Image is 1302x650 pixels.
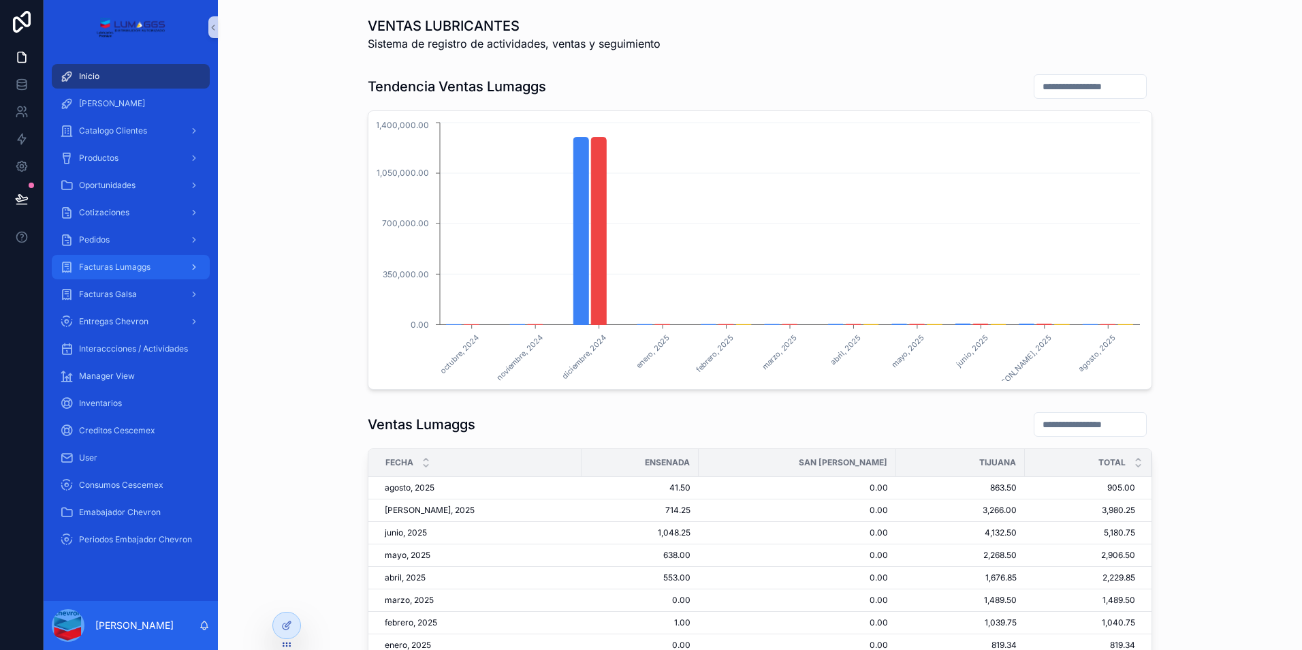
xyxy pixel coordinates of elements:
[79,289,137,300] span: Facturas Galsa
[699,567,897,589] td: 0.00
[79,153,118,164] span: Productos
[52,64,210,89] a: Inicio
[438,332,481,375] text: octubre, 2024
[52,309,210,334] a: Entregas Chevron
[382,218,429,228] tspan: 700,000.00
[79,71,99,82] span: Inicio
[52,418,210,443] a: Creditos Cescemex
[79,398,122,409] span: Inventarios
[368,16,661,35] h1: VENTAS LUBRICANTES
[953,332,990,369] text: junio, 2025
[699,612,897,634] td: 0.00
[52,446,210,470] a: User
[582,612,698,634] td: 1.00
[582,567,698,589] td: 553.00
[829,332,863,367] text: abril, 2025
[52,255,210,279] a: Facturas Lumaggs
[1025,477,1152,499] td: 905.00
[79,234,110,245] span: Pedidos
[96,16,165,38] img: App logo
[634,332,671,370] text: enero, 2025
[1098,457,1126,468] span: TOTAL
[699,589,897,612] td: 0.00
[694,332,735,374] text: febrero, 2025
[377,168,429,178] tspan: 1,050,000.00
[368,612,582,634] td: febrero, 2025
[79,425,155,436] span: Creditos Cescemex
[377,119,1143,381] div: chart
[52,91,210,116] a: [PERSON_NAME]
[645,457,690,468] span: Ensenada
[79,207,129,218] span: Cotizaciones
[52,391,210,416] a: Inventarios
[368,477,582,499] td: agosto, 2025
[52,473,210,497] a: Consumos Cescemex
[368,77,546,96] h1: Tendencia Ventas Lumaggs
[368,544,582,567] td: mayo, 2025
[1077,332,1117,373] text: agosto, 2025
[1025,499,1152,522] td: 3,980.25
[411,320,429,330] tspan: 0.00
[368,522,582,544] td: junio, 2025
[52,282,210,307] a: Facturas Galsa
[896,567,1024,589] td: 1,676.85
[52,119,210,143] a: Catalogo Clientes
[52,337,210,361] a: Interaccciones / Actividades
[979,457,1016,468] span: Tijuana
[79,316,148,327] span: Entregas Chevron
[699,522,897,544] td: 0.00
[699,477,897,499] td: 0.00
[79,98,145,109] span: [PERSON_NAME]
[52,146,210,170] a: Productos
[95,619,174,632] p: [PERSON_NAME]
[79,534,192,545] span: Periodos Embajador Chevron
[1025,612,1152,634] td: 1,040.75
[79,507,161,518] span: Emabajador Chevron
[560,332,608,381] text: diciembre, 2024
[494,332,545,383] text: noviembre, 2024
[52,364,210,388] a: Manager View
[52,228,210,252] a: Pedidos
[582,589,698,612] td: 0.00
[383,269,429,279] tspan: 350,000.00
[987,332,1054,399] text: [PERSON_NAME], 2025
[79,180,136,191] span: Oportunidades
[582,544,698,567] td: 638.00
[52,527,210,552] a: Periodos Embajador Chevron
[799,457,887,468] span: San [PERSON_NAME]
[79,343,188,354] span: Interaccciones / Actividades
[52,500,210,525] a: Emabajador Chevron
[79,125,147,136] span: Catalogo Clientes
[896,499,1024,522] td: 3,266.00
[1025,544,1152,567] td: 2,906.50
[368,567,582,589] td: abril, 2025
[79,371,135,382] span: Manager View
[376,120,429,130] tspan: 1,400,000.00
[896,522,1024,544] td: 4,132.50
[1025,567,1152,589] td: 2,229.85
[896,544,1024,567] td: 2,268.50
[368,415,475,434] h1: Ventas Lumaggs
[896,477,1024,499] td: 863.50
[368,589,582,612] td: marzo, 2025
[79,262,150,273] span: Facturas Lumaggs
[699,544,897,567] td: 0.00
[1025,589,1152,612] td: 1,489.50
[582,522,698,544] td: 1,048.25
[368,499,582,522] td: [PERSON_NAME], 2025
[44,55,218,570] div: scrollable content
[52,200,210,225] a: Cotizaciones
[896,612,1024,634] td: 1,039.75
[889,332,926,369] text: mayo, 2025
[1025,522,1152,544] td: 5,180.75
[760,332,799,371] text: marzo, 2025
[79,452,97,463] span: User
[385,457,413,468] span: Fecha
[896,589,1024,612] td: 1,489.50
[79,480,163,491] span: Consumos Cescemex
[582,499,698,522] td: 714.25
[699,499,897,522] td: 0.00
[52,173,210,198] a: Oportunidades
[582,477,698,499] td: 41.50
[368,35,661,52] span: Sistema de registro de actividades, ventas y seguimiento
